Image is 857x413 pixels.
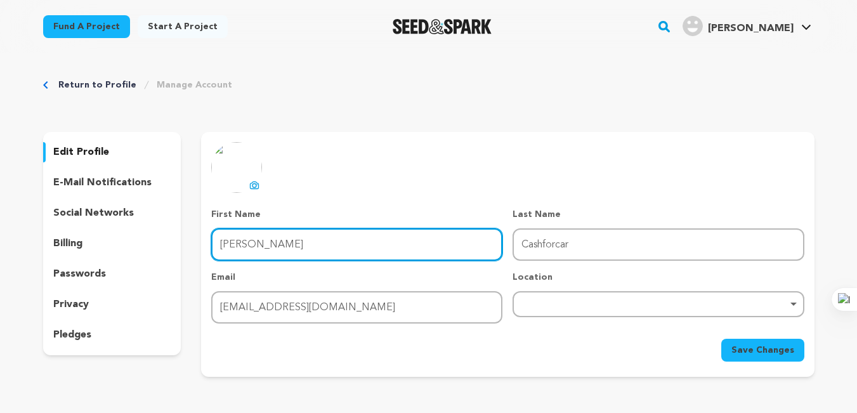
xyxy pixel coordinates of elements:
div: Breadcrumb [43,79,814,91]
img: tab_domain_overview_orange.svg [34,74,44,84]
img: logo_orange.svg [20,20,30,30]
span: [PERSON_NAME] [708,23,794,34]
button: edit profile [43,142,181,162]
button: privacy [43,294,181,315]
div: Keywords by Traffic [140,75,214,83]
button: social networks [43,203,181,223]
p: Location [513,271,804,284]
p: passwords [53,266,106,282]
a: Start a project [138,15,228,38]
p: edit profile [53,145,109,160]
button: e-mail notifications [43,173,181,193]
p: social networks [53,206,134,221]
button: billing [43,233,181,254]
p: e-mail notifications [53,175,152,190]
img: user.png [683,16,703,36]
p: Last Name [513,208,804,221]
div: v 4.0.25 [36,20,62,30]
a: Fund a project [43,15,130,38]
img: website_grey.svg [20,33,30,43]
button: pledges [43,325,181,345]
button: Save Changes [721,339,804,362]
span: Save Changes [731,344,794,357]
p: billing [53,236,82,251]
div: Domain: [DOMAIN_NAME] [33,33,140,43]
button: passwords [43,264,181,284]
input: Email [211,291,502,324]
p: privacy [53,297,89,312]
a: Manage Account [157,79,232,91]
span: Lawrence C.'s Profile [680,13,814,40]
img: tab_keywords_by_traffic_grey.svg [126,74,136,84]
input: Last Name [513,228,804,261]
input: First Name [211,228,502,261]
div: Lawrence C.'s Profile [683,16,794,36]
a: Seed&Spark Homepage [393,19,492,34]
a: Lawrence C.'s Profile [680,13,814,36]
p: Email [211,271,502,284]
a: Return to Profile [58,79,136,91]
p: pledges [53,327,91,343]
img: Seed&Spark Logo Dark Mode [393,19,492,34]
p: First Name [211,208,502,221]
div: Domain Overview [48,75,114,83]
